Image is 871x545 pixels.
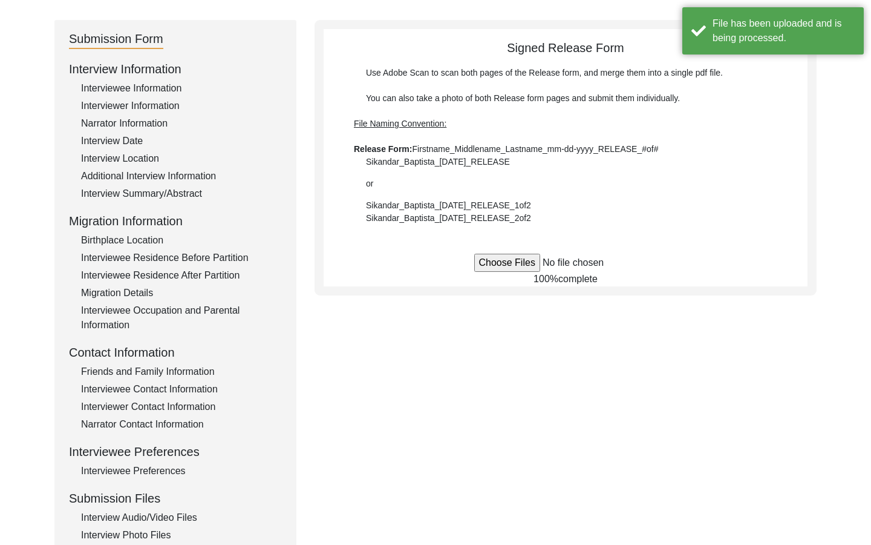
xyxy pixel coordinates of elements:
div: Interviewee Contact Information [81,382,282,397]
div: Use Adobe Scan to scan both pages of the Release form, and merge them into a single pdf file. You... [354,67,777,225]
div: Interview Audio/Video Files [81,510,282,525]
div: Additional Interview Information [81,169,282,183]
span: complete [558,274,598,284]
div: Interviewer Contact Information [81,400,282,414]
div: Narrator Contact Information [81,417,282,432]
div: Narrator Information [81,116,282,131]
div: Birthplace Location [81,233,282,248]
div: Interview Date [81,134,282,148]
div: Migration Information [69,212,282,230]
div: Interview Summary/Abstract [81,187,282,201]
span: File Naming Convention: [354,119,446,128]
div: Interviewee Residence After Partition [81,268,282,283]
div: Submission Form [69,30,163,49]
div: Interview Photo Files [81,528,282,543]
div: Interviewee Residence Before Partition [81,251,282,265]
div: Interviewee Occupation and Parental Information [81,303,282,332]
div: File has been uploaded and is being processed. [713,16,855,45]
div: Interviewee Preferences [69,443,282,461]
div: Interviewer Information [81,99,282,113]
div: Signed Release Form [324,39,807,225]
div: Submission Files [69,489,282,507]
div: Migration Details [81,286,282,300]
b: Release Form: [354,144,412,154]
div: Contact Information [69,343,282,362]
div: Interviewee Information [81,81,282,96]
div: Interview Location [81,151,282,166]
div: Friends and Family Information [81,365,282,379]
div: Interviewee Preferences [81,464,282,478]
div: Interview Information [69,60,282,78]
div: or [354,177,777,190]
span: 100% [533,274,558,284]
